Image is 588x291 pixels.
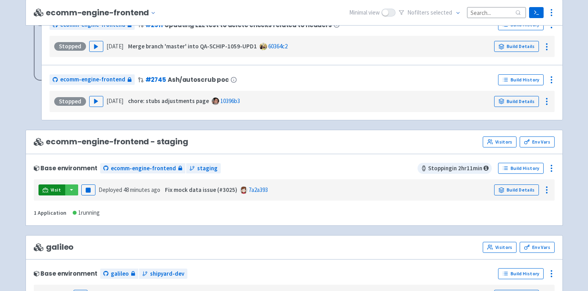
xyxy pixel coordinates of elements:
a: 7a2a393 [249,186,268,193]
a: ecomm-engine-frontend [100,163,185,174]
span: shipyard-dev [150,269,184,278]
time: 48 minutes ago [123,186,160,193]
a: Visitors [483,136,517,147]
a: Build History [498,268,544,279]
span: galileo [111,269,129,278]
span: Minimal view [349,8,380,17]
div: Stopped [54,42,86,51]
span: selected [430,9,452,16]
span: No filter s [407,8,452,17]
span: staging [197,164,218,173]
a: Visitors [483,242,517,253]
button: Play [89,41,103,52]
strong: Fix mock data issue (#3025) [165,186,237,193]
a: Env Vars [520,136,554,147]
a: Build Details [494,41,539,52]
time: [DATE] [106,97,123,105]
span: Stopping in 2 hr 11 min [418,163,492,174]
a: Terminal [529,7,544,18]
time: [DATE] [106,42,123,50]
span: galileo [34,243,74,252]
a: Build History [498,163,544,174]
a: Visit [38,184,65,195]
div: 1 running [73,208,100,217]
span: ecomm-engine-frontend [60,75,125,84]
span: ecomm-engine-frontend - staging [34,137,188,146]
button: ecomm-engine-frontend [46,8,159,17]
a: 10396b3 [220,97,240,105]
a: Build Details [494,184,539,195]
strong: Merge branch 'master' into QA-SCHIP-1059-UPD1 [128,42,257,50]
span: ecomm-engine-frontend [111,164,176,173]
button: Pause [81,184,95,195]
button: Play [89,96,103,107]
input: Search... [467,7,526,18]
a: #2745 [145,76,166,84]
span: Visit [51,187,61,193]
span: Ash/autoscrub poc [168,76,229,83]
div: Stopped [54,97,86,106]
a: staging [186,163,221,174]
a: ecomm-engine-frontend [49,74,135,85]
div: 1 Application [34,208,66,217]
div: Base environment [34,165,97,171]
strong: chore: stubs adjustments page [128,97,209,105]
a: galileo [100,269,138,279]
a: Build History [498,74,544,85]
span: Deployed [99,186,160,193]
a: Env Vars [520,242,554,253]
a: shipyard-dev [139,269,187,279]
a: Build Details [494,96,539,107]
a: 60364c2 [268,42,288,50]
div: Base environment [34,270,97,277]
